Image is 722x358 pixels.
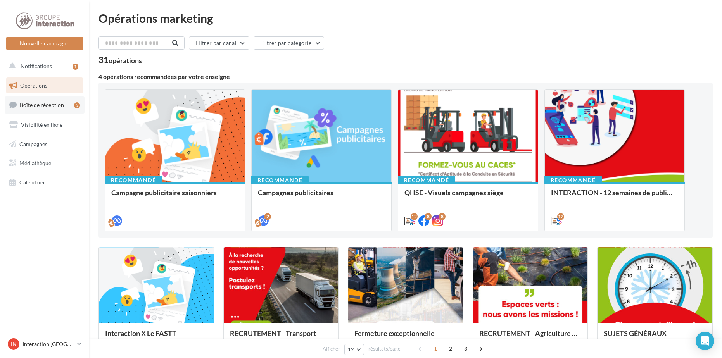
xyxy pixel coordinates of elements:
[411,213,418,220] div: 12
[251,176,309,184] div: Recommandé
[348,346,354,353] span: 12
[5,117,85,133] a: Visibilité en ligne
[368,345,401,353] span: résultats/page
[5,58,81,74] button: Notifications 1
[323,345,340,353] span: Afficher
[479,329,582,345] div: RECRUTEMENT - Agriculture / Espaces verts
[105,176,162,184] div: Recommandé
[551,189,678,204] div: INTERACTION - 12 semaines de publication
[544,176,602,184] div: Recommandé
[21,63,52,69] span: Notifications
[344,344,364,355] button: 12
[5,155,85,171] a: Médiathèque
[425,213,432,220] div: 8
[74,102,80,108] div: 5
[98,12,713,24] div: Opérations marketing
[98,56,142,64] div: 31
[22,340,74,348] p: Interaction [GEOGRAPHIC_DATA]
[20,82,47,89] span: Opérations
[444,343,457,355] span: 2
[604,329,706,345] div: SUJETS GÉNÉRAUX
[19,160,51,166] span: Médiathèque
[189,36,249,50] button: Filtrer par canal
[73,64,78,70] div: 1
[19,179,45,186] span: Calendrier
[696,332,714,350] div: Open Intercom Messenger
[404,189,532,204] div: QHSE - Visuels campagnes siège
[105,329,207,345] div: Interaction X Le FASTT
[459,343,472,355] span: 3
[429,343,442,355] span: 1
[264,213,271,220] div: 2
[98,74,713,80] div: 4 opérations recommandées par votre enseigne
[5,77,85,94] a: Opérations
[5,174,85,191] a: Calendrier
[21,121,62,128] span: Visibilité en ligne
[439,213,446,220] div: 8
[20,102,64,108] span: Boîte de réception
[6,37,83,50] button: Nouvelle campagne
[258,189,385,204] div: Campagnes publicitaires
[557,213,564,220] div: 12
[230,329,332,345] div: RECRUTEMENT - Transport
[254,36,324,50] button: Filtrer par catégorie
[111,189,238,204] div: Campagne publicitaire saisonniers
[398,176,455,184] div: Recommandé
[6,337,83,351] a: IN Interaction [GEOGRAPHIC_DATA]
[5,136,85,152] a: Campagnes
[109,57,142,64] div: opérations
[19,140,47,147] span: Campagnes
[5,96,85,113] a: Boîte de réception5
[354,329,457,345] div: Fermeture exceptionnelle
[11,340,17,348] span: IN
